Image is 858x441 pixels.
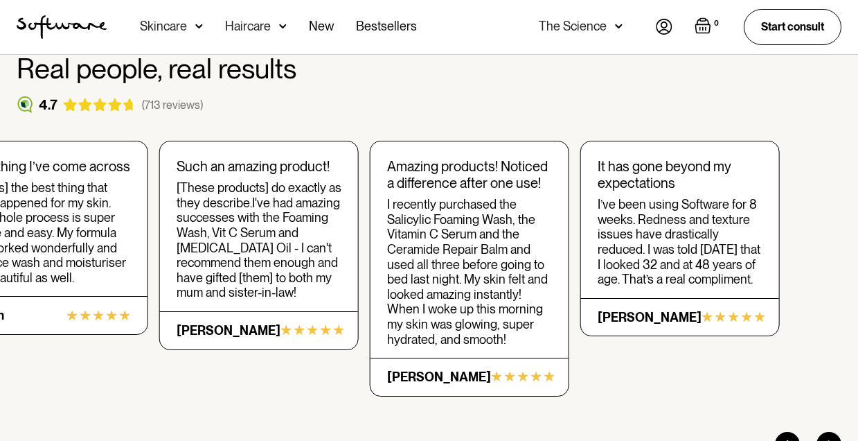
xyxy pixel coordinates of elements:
[744,9,841,44] a: Start consult
[598,310,701,325] div: [PERSON_NAME]
[17,15,107,39] a: home
[142,98,203,112] div: (713 reviews)
[615,19,623,33] img: arrow down
[225,19,271,33] div: Haircare
[598,197,762,287] div: I’ve been using Software for 8 weeks. Redness and texture issues have drastically reduced. I was ...
[140,19,187,33] div: Skincare
[177,323,280,338] div: [PERSON_NAME]
[17,15,107,39] img: Software Logo
[63,98,136,112] img: reviews stars
[387,158,552,191] div: Amazing products! Noticed a difference after one use!
[177,158,341,175] div: Such an amazing product!
[17,52,841,85] h2: Real people, real results
[539,19,607,33] div: The Science
[280,325,345,336] img: 5 rating stars
[195,19,203,33] img: arrow down
[66,310,131,322] img: 5 rating stars
[711,17,722,30] div: 0
[387,197,552,347] div: I recently purchased the Salicylic Foaming Wash, the Vitamin C Serum and the Ceramide Repair Balm...
[17,96,33,113] img: reviews logo
[279,19,287,33] img: arrow down
[701,311,766,323] img: 5 rating stars
[491,371,555,383] img: 5 rating stars
[598,158,762,191] div: It has gone beyond my expectations
[177,180,341,300] div: [These products] do exactly as they describe.I've had amazing successes with the Foaming Wash, Vi...
[387,370,491,385] div: [PERSON_NAME]
[39,96,57,113] div: 4.7
[17,96,203,113] a: 4.7(713 reviews)
[695,17,722,37] a: Open empty cart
